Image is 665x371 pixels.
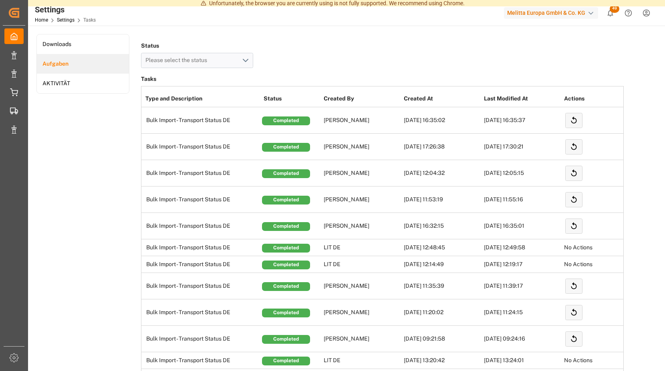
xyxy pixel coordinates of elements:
[262,143,310,152] div: Completed
[322,90,402,107] th: Created By
[262,116,310,125] div: Completed
[322,326,402,352] td: [PERSON_NAME]
[141,326,262,352] td: Bulk Import - Transport Status DE
[262,169,310,178] div: Completed
[322,239,402,256] td: LIT DE
[482,90,562,107] th: Last Modified At
[37,74,129,93] a: AKTIVITÄT
[482,256,562,273] td: [DATE] 12:19:17
[482,213,562,239] td: [DATE] 16:35:01
[262,282,310,291] div: Completed
[145,57,211,63] span: Please select the status
[322,352,402,369] td: LIT DE
[141,134,262,160] td: Bulk Import - Transport Status DE
[262,244,310,253] div: Completed
[482,134,562,160] td: [DATE] 17:30:21
[610,5,619,13] span: 49
[262,357,310,365] div: Completed
[504,7,598,19] div: Melitta Europa GmbH & Co. KG
[322,256,402,273] td: LIT DE
[482,239,562,256] td: [DATE] 12:49:58
[562,90,642,107] th: Actions
[37,34,129,54] a: Downloads
[141,74,624,85] h3: Tasks
[482,107,562,134] td: [DATE] 16:35:37
[482,352,562,369] td: [DATE] 13:24:01
[619,4,637,22] button: Help Center
[262,196,310,205] div: Completed
[141,40,253,51] h4: Status
[402,273,482,299] td: [DATE] 11:35:39
[482,273,562,299] td: [DATE] 11:39:17
[141,160,262,187] td: Bulk Import - Transport Status DE
[322,187,402,213] td: [PERSON_NAME]
[402,90,482,107] th: Created At
[262,335,310,344] div: Completed
[564,357,592,363] span: No Actions
[322,273,402,299] td: [PERSON_NAME]
[141,239,262,256] td: Bulk Import - Transport Status DE
[141,299,262,326] td: Bulk Import - Transport Status DE
[601,4,619,22] button: show 49 new notifications
[141,256,262,273] td: Bulk Import - Transport Status DE
[141,273,262,299] td: Bulk Import - Transport Status DE
[322,160,402,187] td: [PERSON_NAME]
[262,222,310,231] div: Completed
[322,107,402,134] td: [PERSON_NAME]
[141,90,262,107] th: Type and Description
[141,53,253,68] button: open menu
[141,187,262,213] td: Bulk Import - Transport Status DE
[402,256,482,273] td: [DATE] 12:14:49
[35,17,48,23] a: Home
[262,261,310,269] div: Completed
[564,244,592,251] span: No Actions
[262,90,322,107] th: Status
[402,352,482,369] td: [DATE] 13:20:42
[57,17,75,23] a: Settings
[482,160,562,187] td: [DATE] 12:05:15
[262,309,310,317] div: Completed
[402,134,482,160] td: [DATE] 17:26:38
[322,299,402,326] td: [PERSON_NAME]
[402,107,482,134] td: [DATE] 16:35:02
[482,187,562,213] td: [DATE] 11:55:16
[141,107,262,134] td: Bulk Import - Transport Status DE
[402,187,482,213] td: [DATE] 11:53:19
[402,213,482,239] td: [DATE] 16:32:15
[504,5,601,20] button: Melitta Europa GmbH & Co. KG
[402,299,482,326] td: [DATE] 11:20:02
[37,54,129,74] a: Aufgaben
[35,4,96,16] div: Settings
[402,239,482,256] td: [DATE] 12:48:45
[141,213,262,239] td: Bulk Import - Transport Status DE
[482,326,562,352] td: [DATE] 09:24:16
[141,352,262,369] td: Bulk Import - Transport Status DE
[402,160,482,187] td: [DATE] 12:04:32
[482,299,562,326] td: [DATE] 11:24:15
[322,134,402,160] td: [PERSON_NAME]
[322,213,402,239] td: [PERSON_NAME]
[402,326,482,352] td: [DATE] 09:21:58
[564,261,592,267] span: No Actions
